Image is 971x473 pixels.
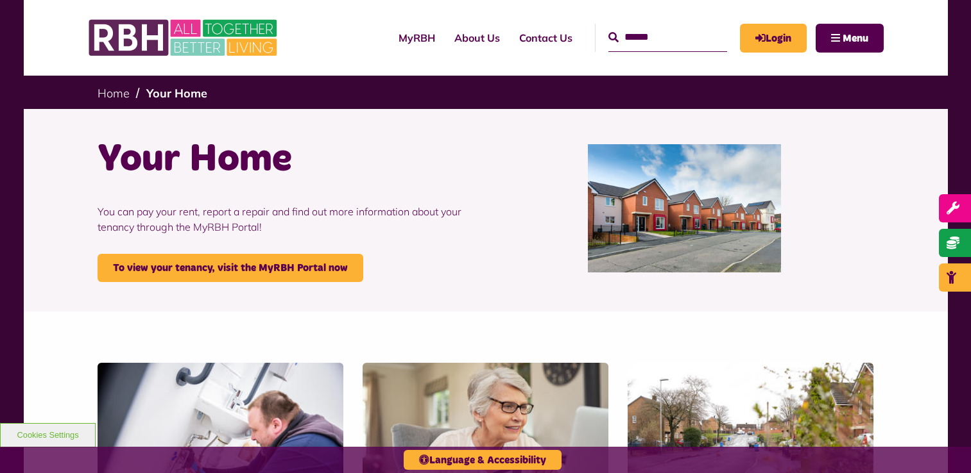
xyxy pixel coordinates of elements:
img: Curzon Road [588,144,781,272]
span: Menu [843,33,868,44]
a: Home [98,86,130,101]
img: RBH [88,13,280,63]
h1: Your Home [98,135,476,185]
a: To view your tenancy, visit the MyRBH Portal now [98,254,363,282]
a: MyRBH [740,24,807,53]
p: You can pay your rent, report a repair and find out more information about your tenancy through t... [98,185,476,254]
a: About Us [445,21,510,55]
a: MyRBH [389,21,445,55]
button: Navigation [816,24,884,53]
iframe: Netcall Web Assistant for live chat [913,415,971,473]
a: Contact Us [510,21,582,55]
button: Language & Accessibility [404,450,562,470]
a: Your Home [146,86,207,101]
